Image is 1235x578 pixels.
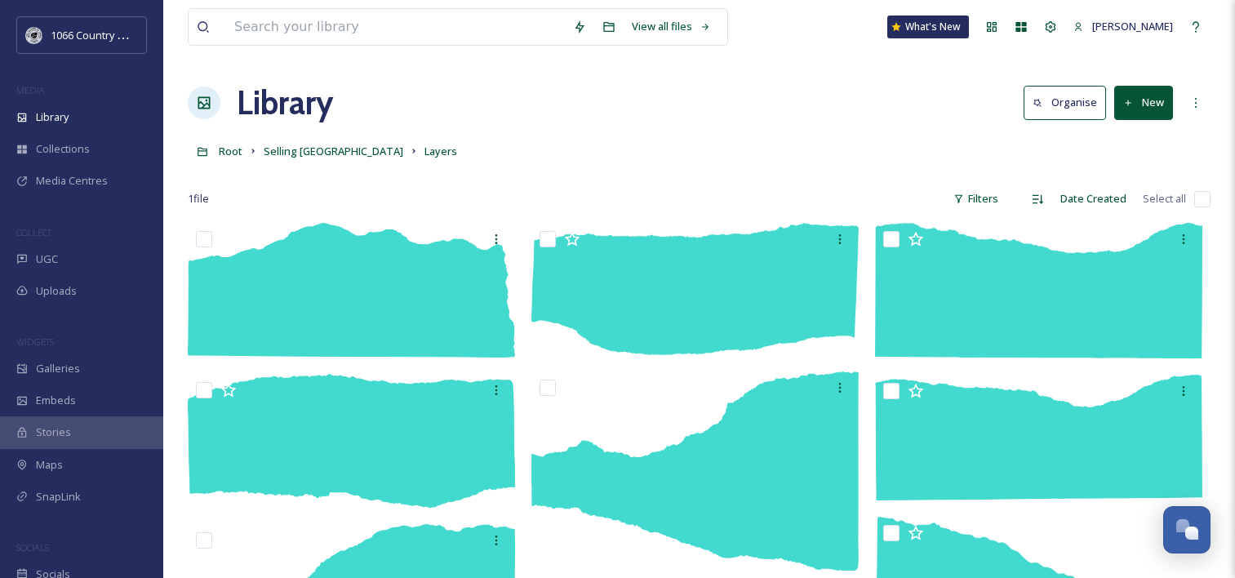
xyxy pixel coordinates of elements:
span: UGC [36,251,58,267]
img: HowtoSellSussex_SussexLayers_ChannelTeal-06.png [188,374,515,508]
span: WIDGETS [16,336,54,348]
span: SOCIALS [16,541,49,554]
a: What's New [887,16,969,38]
a: Organise [1024,86,1114,119]
span: Collections [36,141,90,157]
a: Library [237,78,333,127]
a: View all files [624,11,719,42]
span: Selling [GEOGRAPHIC_DATA] [264,144,403,158]
a: [PERSON_NAME] [1065,11,1181,42]
a: Root [219,141,242,161]
input: Search your library [226,9,565,45]
img: HowtoSellSussex_SussexLayers_ChannelTeal-05.png [531,371,859,571]
span: MEDIA [16,84,45,96]
span: Maps [36,457,63,473]
span: [PERSON_NAME] [1092,19,1173,33]
span: 1066 Country Marketing [51,27,166,42]
span: Embeds [36,393,76,408]
button: Open Chat [1163,506,1211,554]
span: Library [36,109,69,125]
div: Date Created [1052,183,1135,215]
span: Media Centres [36,173,108,189]
span: 1 file [188,191,209,207]
a: Layers [424,141,457,161]
div: Filters [945,183,1006,215]
img: HowtoSellSussex_SussexLayers_ChannelTeal-07.png [531,223,859,355]
button: Organise [1024,86,1106,119]
span: Select all [1143,191,1186,207]
img: HowtoSellSussex_SussexLayers_ChannelTeal-08.png [875,223,1202,358]
span: COLLECT [16,226,51,238]
img: HowtoSellSussex_SussexLayers_ChannelTeal-04.png [875,375,1202,500]
span: SnapLink [36,489,81,505]
span: Root [219,144,242,158]
span: Layers [424,144,457,158]
img: logo_footerstamp.png [26,27,42,43]
button: New [1114,86,1173,119]
span: Stories [36,425,71,440]
img: HowtoSellSussex_SussexLayers_ChannelTeal-09.png [188,223,515,358]
span: Galleries [36,361,80,376]
span: Uploads [36,283,77,299]
a: Selling [GEOGRAPHIC_DATA] [264,141,403,161]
